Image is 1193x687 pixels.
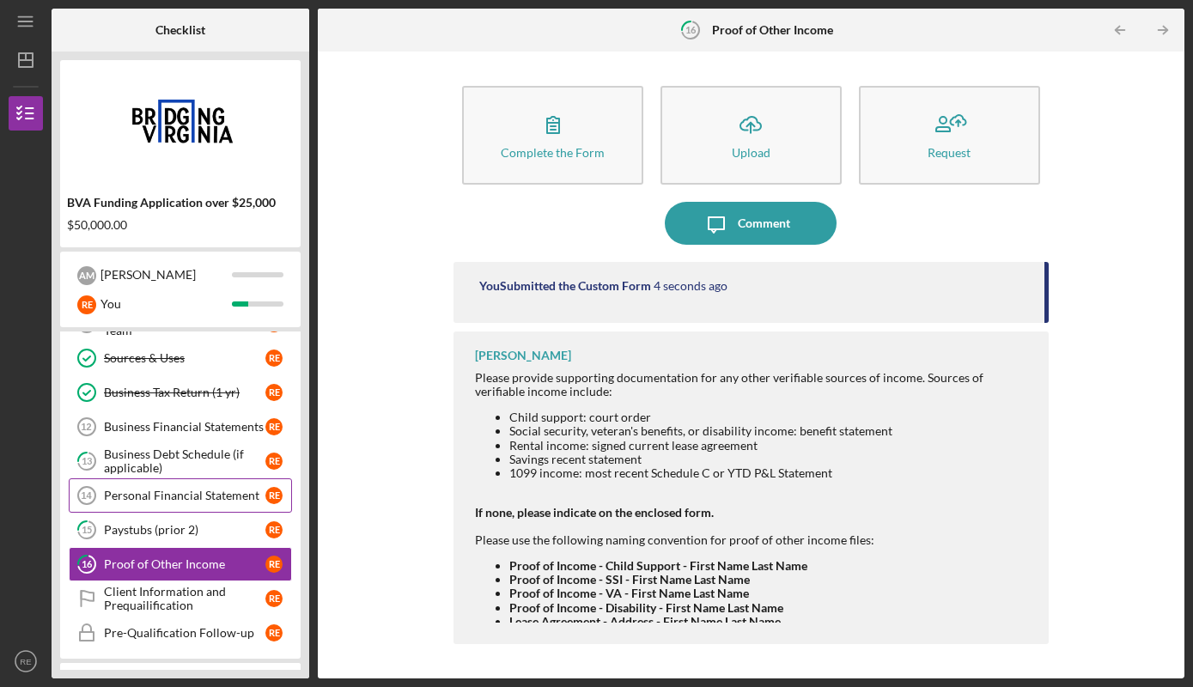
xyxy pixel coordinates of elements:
a: Pre-Qualification Follow-upRE [69,616,292,650]
div: Client Information and Prequailification [104,585,265,612]
div: [PERSON_NAME] [475,349,571,362]
strong: Proof of Income - SSI - First Name Last Name [509,572,750,587]
tspan: 12 [81,422,91,432]
strong: If none, please indicate on the enclosed form. [475,505,714,520]
tspan: 15 [82,525,92,536]
div: R E [265,521,283,538]
strong: Proof of Income - VA - First Name Last Name [509,586,749,600]
strong: Lease Agreement - Address - First Name Last Name [509,614,781,629]
div: BVA Funding Application over $25,000 [67,196,294,210]
div: [PERSON_NAME] [100,260,232,289]
a: 16Proof of Other IncomeRE [69,547,292,581]
li: Savings recent statement [509,453,1031,466]
button: Upload [660,86,842,185]
div: R E [77,295,96,314]
div: Pre-Qualification Follow-up [104,626,265,640]
time: 2025-09-19 21:09 [654,279,727,293]
div: Request [928,146,971,159]
div: A M [77,266,96,285]
div: Paystubs (prior 2) [104,523,265,537]
button: Request [859,86,1040,185]
button: Comment [665,202,837,245]
div: R E [265,418,283,435]
div: Proof of Other Income [104,557,265,571]
strong: Proof of Income - Child Support - First Name Last Name [509,558,807,573]
b: Proof of Other Income [712,23,833,37]
a: Business Tax Return (1 yr)RE [69,375,292,410]
div: Personal Financial Statement [104,489,265,502]
li: Rental income: signed current lease agreement [509,439,1031,453]
text: RE [20,657,31,666]
a: 13Business Debt Schedule (if applicable)RE [69,444,292,478]
div: Business Financial Statements [104,420,265,434]
strong: Proof of Income - Disability - First Name Last Name [509,600,783,615]
div: R E [265,453,283,470]
div: Please provide supporting documentation for any other verifiable sources of income. Sources of ve... [475,371,1031,398]
div: R E [265,350,283,367]
div: R E [265,556,283,573]
a: Client Information and PrequailificationRE [69,581,292,616]
img: Product logo [60,69,301,172]
div: Upload [732,146,770,159]
div: You [100,289,232,319]
li: Social security, veteran's benefits, or disability income: benefit statement [509,424,1031,438]
li: 1099 income: most recent Schedule C or YTD P&L Statement [509,466,1031,480]
div: You Submitted the Custom Form [479,279,651,293]
div: Business Tax Return (1 yr) [104,386,265,399]
tspan: 13 [82,456,92,467]
div: Comment [738,202,790,245]
li: Child support: court order [509,410,1031,424]
tspan: 14 [81,490,92,501]
div: Complete the Form [501,146,605,159]
div: R E [265,590,283,607]
tspan: 16 [685,24,696,35]
div: $50,000.00 [67,218,294,232]
div: R E [265,487,283,504]
div: Please use the following naming convention for proof of other income files: [475,533,1031,547]
button: RE [9,644,43,678]
div: R E [265,384,283,401]
a: Sources & UsesRE [69,341,292,375]
div: Sources & Uses [104,351,265,365]
a: 14Personal Financial StatementRE [69,478,292,513]
div: Business Debt Schedule (if applicable) [104,447,265,475]
a: 12Business Financial StatementsRE [69,410,292,444]
b: Checklist [155,23,205,37]
tspan: 16 [82,559,93,570]
div: R E [265,624,283,641]
a: 15Paystubs (prior 2)RE [69,513,292,547]
button: Complete the Form [462,86,643,185]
